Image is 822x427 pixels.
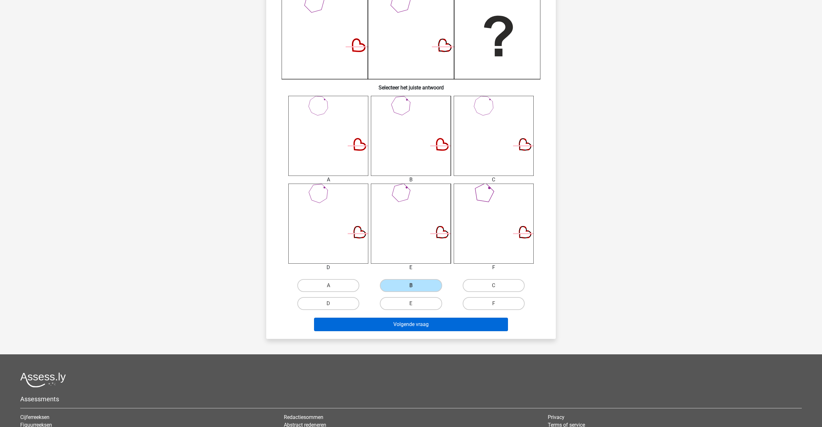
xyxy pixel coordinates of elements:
[20,395,802,403] h5: Assessments
[449,264,538,271] div: F
[284,414,323,420] a: Redactiesommen
[449,176,538,184] div: C
[463,297,525,310] label: F
[20,414,49,420] a: Cijferreeksen
[284,264,373,271] div: D
[20,372,66,387] img: Assessly logo
[366,264,456,271] div: E
[297,279,359,292] label: A
[366,176,456,184] div: B
[380,297,442,310] label: E
[297,297,359,310] label: D
[314,318,508,331] button: Volgende vraag
[380,279,442,292] label: B
[463,279,525,292] label: C
[276,79,546,91] h6: Selecteer het juiste antwoord
[284,176,373,184] div: A
[548,414,564,420] a: Privacy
